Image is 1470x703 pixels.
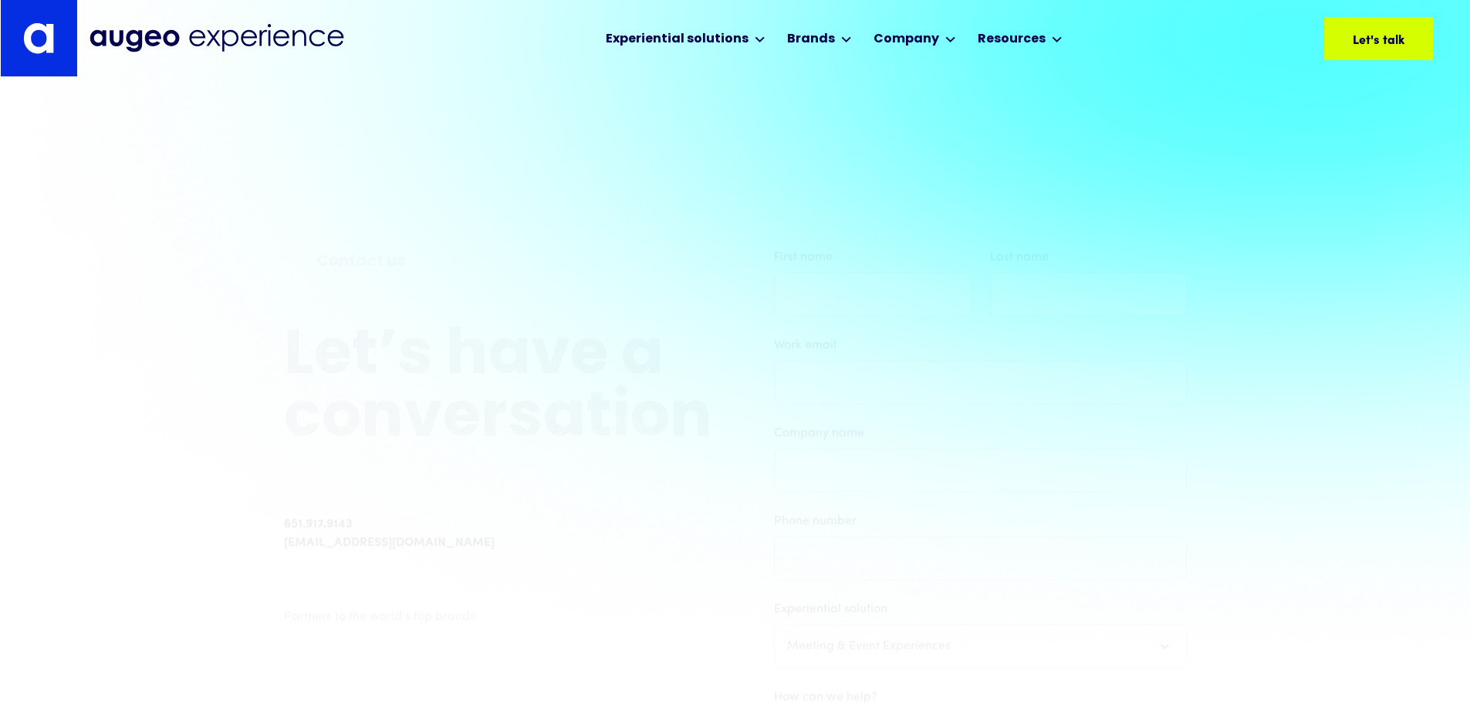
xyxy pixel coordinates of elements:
[606,30,749,49] div: Experiential solutions
[787,30,835,49] div: Brands
[774,625,1187,668] div: Meeting & Event Experiences
[774,336,1187,355] label: Work email
[874,30,939,49] div: Company
[774,248,972,267] label: First name
[284,515,353,534] div: 651.917.9143
[316,250,680,274] div: Contact us
[90,24,344,52] img: Augeo Experience business unit full logo in midnight blue.
[774,512,1187,531] label: Phone number
[284,326,712,451] h2: Let’s have a conversation
[284,608,712,627] div: Partners to the world’s top brands:
[774,424,1187,443] label: Company name
[284,534,495,553] a: [EMAIL_ADDRESS][DOMAIN_NAME]
[978,30,1046,49] div: Resources
[1324,17,1433,60] a: Let's talk
[989,248,1187,267] label: Last name
[774,600,1187,619] label: Experiential solution
[23,22,54,54] img: Augeo's "a" monogram decorative logo in white.
[787,637,951,656] div: Meeting & Event Experiences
